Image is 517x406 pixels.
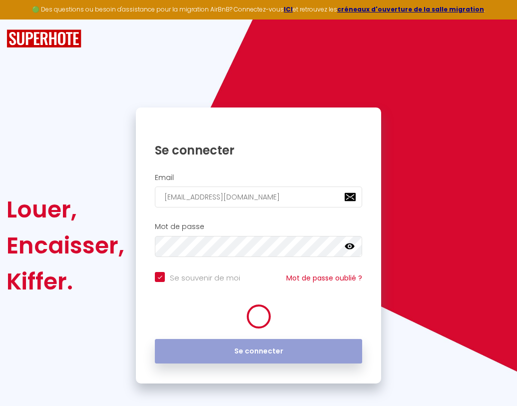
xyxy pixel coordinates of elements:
a: Mot de passe oublié ? [286,273,362,283]
div: Encaisser, [6,227,124,263]
img: SuperHote logo [6,29,81,48]
a: créneaux d'ouverture de la salle migration [337,5,484,13]
input: Ton Email [155,186,362,207]
h2: Mot de passe [155,222,362,231]
div: Louer, [6,191,124,227]
button: Ouvrir le widget de chat LiveChat [8,4,38,34]
div: Kiffer. [6,263,124,299]
a: ICI [284,5,293,13]
h2: Email [155,173,362,182]
button: Se connecter [155,339,362,364]
h1: Se connecter [155,142,362,158]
